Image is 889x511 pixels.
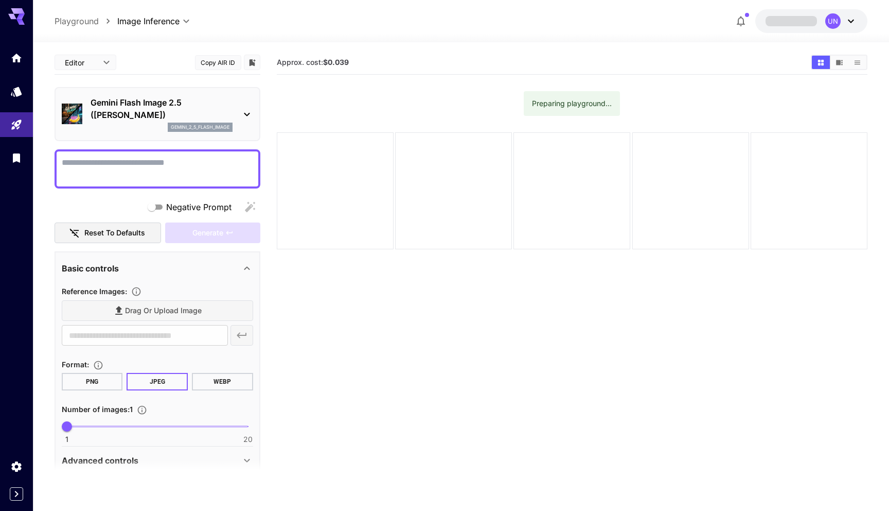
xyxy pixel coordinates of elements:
button: Specify how many images to generate in a single request. Each image generation will be charged se... [133,405,151,415]
span: Approx. cost: [277,58,349,66]
button: Copy AIR ID [195,55,241,70]
span: Image Inference [117,15,180,27]
b: $0.039 [323,58,349,66]
div: Settings [10,460,23,473]
button: Upload a reference image to guide the result. This is needed for Image-to-Image or Inpainting. Su... [127,286,146,297]
div: UN [825,13,841,29]
button: Expand sidebar [10,487,23,501]
button: Reset to defaults [55,223,162,244]
span: Number of images : 1 [62,405,133,414]
div: Library [10,151,23,164]
button: JPEG [127,373,188,390]
span: 20 [243,434,253,445]
nav: breadcrumb [55,15,117,27]
p: Gemini Flash Image 2.5 ([PERSON_NAME]) [91,96,233,121]
button: PNG [62,373,123,390]
div: Playground [10,118,23,131]
span: Format : [62,360,89,369]
button: Show media in list view [848,56,866,69]
div: Home [10,52,23,64]
button: Add to library [247,56,257,69]
button: WEBP [192,373,253,390]
div: Basic controls [62,256,253,281]
div: Models [10,85,23,98]
button: Show media in grid view [812,56,830,69]
p: gemini_2_5_flash_image [171,124,229,131]
span: 1 [65,434,68,445]
a: Playground [55,15,99,27]
div: Show media in grid viewShow media in video viewShow media in list view [811,55,867,70]
span: Reference Images : [62,287,127,296]
div: Advanced controls [62,448,253,473]
span: Negative Prompt [166,201,232,213]
span: Editor [65,57,97,68]
button: Choose the file format for the output image. [89,360,108,370]
button: Show media in video view [830,56,848,69]
p: Basic controls [62,262,119,275]
div: Preparing playground... [532,94,612,113]
button: UN [755,9,867,33]
div: Gemini Flash Image 2.5 ([PERSON_NAME])gemini_2_5_flash_image [62,92,253,136]
p: Advanced controls [62,454,138,467]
